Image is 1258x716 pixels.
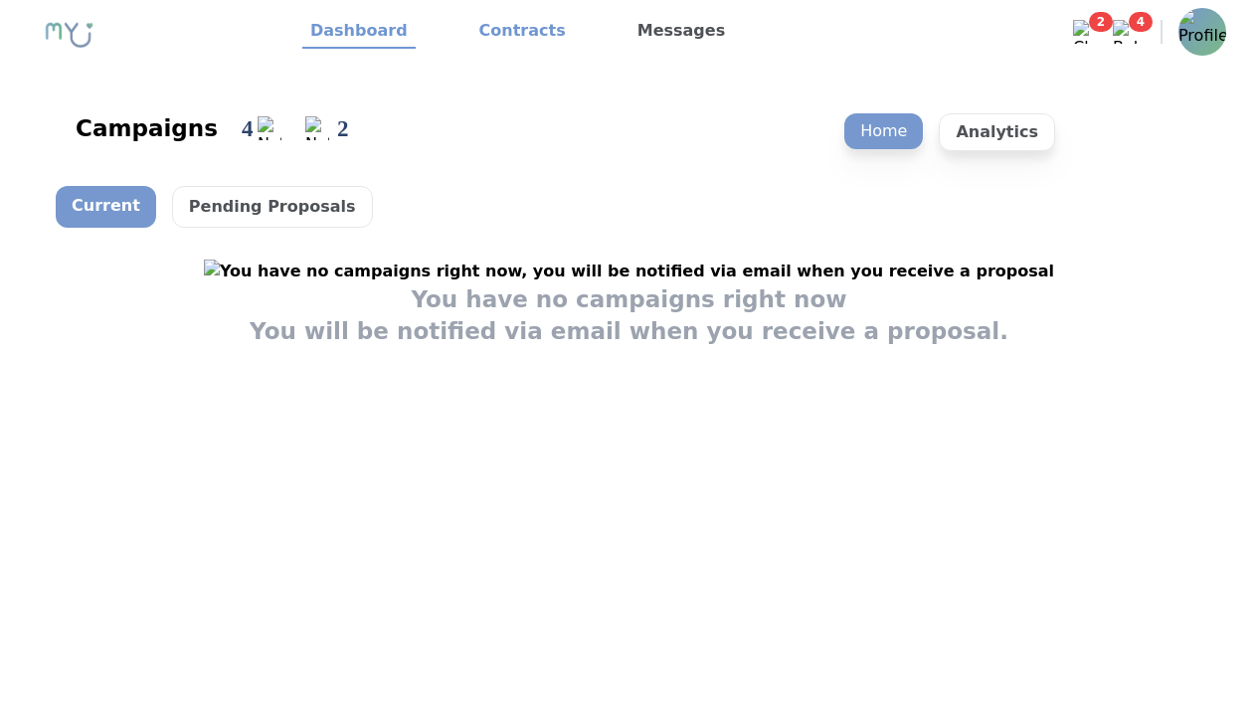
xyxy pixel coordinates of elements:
[305,116,329,140] img: Notification
[76,112,218,144] div: Campaigns
[1129,12,1153,32] span: 4
[250,315,1008,347] h1: You will be notified via email when you receive a proposal.
[242,111,258,146] div: 4
[1089,12,1113,32] span: 2
[629,15,733,49] a: Messages
[1113,20,1137,44] img: Bell
[1073,20,1097,44] img: Chat
[56,186,156,228] p: Current
[258,116,281,140] img: Notification
[204,260,1054,283] img: You have no campaigns right now, you will be notified via email when you receive a proposal
[471,15,574,49] a: Contracts
[302,15,416,49] a: Dashboard
[411,283,846,315] h1: You have no campaigns right now
[172,186,373,228] p: Pending Proposals
[844,113,923,149] p: Home
[337,111,353,146] div: 2
[939,113,1055,151] p: Analytics
[1178,8,1226,56] img: Profile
